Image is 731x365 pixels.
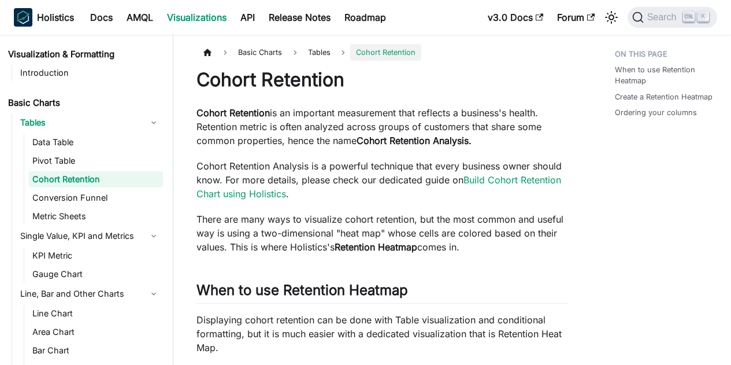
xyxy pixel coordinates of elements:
nav: Breadcrumbs [196,44,569,61]
a: Single Value, KPI and Metrics [17,227,163,245]
a: Metric Sheets [29,208,163,224]
a: Bar Chart [29,342,163,359]
p: There are many ways to visualize cohort retention, but the most common and useful way is using a ... [196,212,569,254]
a: API [233,8,262,27]
p: is an important measurement that reflects a business's health. Retention metric is often analyzed... [196,106,569,148]
a: Roadmap [337,8,393,27]
h1: Cohort Retention [196,68,569,91]
p: Displaying cohort retention can be done with Table visualization and conditional formatting, but ... [196,313,569,355]
a: Data Table [29,134,163,150]
strong: Cohort Retention Analysis. [357,135,472,146]
a: Visualization & Formatting [5,46,163,62]
kbd: K [697,12,709,22]
a: Cohort Retention [29,171,163,187]
b: Holistics [37,10,74,24]
span: Basic Charts [232,44,288,61]
h2: When to use Retention Heatmap [196,282,569,304]
span: Tables [302,44,336,61]
a: HolisticsHolistics [14,8,74,27]
span: Search [644,12,684,23]
a: Home page [196,44,218,61]
a: Gauge Chart [29,266,163,282]
span: Cohort Retention [350,44,421,61]
a: Area Chart [29,324,163,340]
a: Conversion Funnel [29,190,163,206]
img: Holistics [14,8,32,27]
a: Line, Bar and Other Charts [17,285,163,303]
button: Switch between dark and light mode (currently light mode) [602,8,621,27]
a: v3.0 Docs [481,8,550,27]
a: Docs [83,8,120,27]
a: When to use Retention Heatmap [615,64,713,86]
button: Search (Ctrl+K) [628,7,717,28]
a: Visualizations [160,8,233,27]
a: Introduction [17,65,163,81]
a: AMQL [120,8,160,27]
strong: Retention Heatmap [335,241,417,253]
strong: Cohort Retention [196,107,270,119]
a: Basic Charts [5,95,163,111]
a: Pivot Table [29,153,163,169]
a: Release Notes [262,8,337,27]
a: Forum [550,8,602,27]
a: Line Chart [29,305,163,322]
a: KPI Metric [29,248,163,264]
p: Cohort Retention Analysis is a powerful technique that every business owner should know. For more... [196,159,569,201]
a: Tables [17,113,163,132]
a: Ordering your columns [615,107,697,118]
a: Create a Retention Heatmap [615,91,713,102]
